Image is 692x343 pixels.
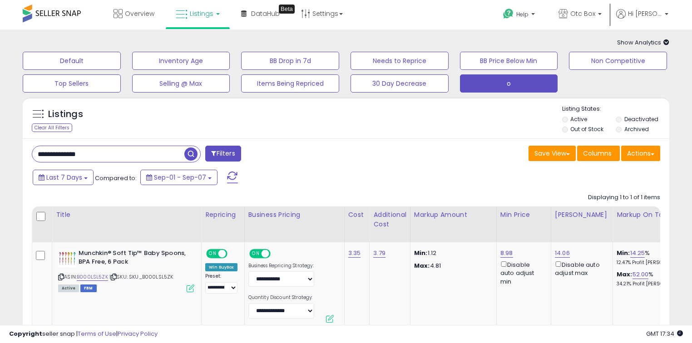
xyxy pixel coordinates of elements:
[118,329,158,338] a: Privacy Policy
[109,273,173,280] span: | SKU: SKU_B000LSL5ZK
[348,210,366,220] div: Cost
[555,260,606,277] div: Disable auto adjust max
[516,10,529,18] span: Help
[58,249,194,291] div: ASIN:
[414,261,430,270] strong: Max:
[630,249,645,258] a: 14.25
[125,9,154,18] span: Overview
[32,123,72,132] div: Clear All Filters
[555,249,570,258] a: 14.06
[154,173,206,182] span: Sep-01 - Sep-07
[624,125,649,133] label: Archived
[205,146,241,162] button: Filters
[617,38,669,47] span: Show Analytics
[56,210,198,220] div: Title
[9,329,42,338] strong: Copyright
[414,249,428,257] strong: Min:
[570,9,595,18] span: Otc Box
[460,74,558,93] button: o
[617,249,630,257] b: Min:
[205,210,241,220] div: Repricing
[555,210,609,220] div: [PERSON_NAME]
[621,146,660,161] button: Actions
[414,262,489,270] p: 4.81
[46,173,82,182] span: Last 7 Days
[132,74,230,93] button: Selling @ Max
[77,273,108,281] a: B000LSL5ZK
[269,250,283,258] span: OFF
[577,146,620,161] button: Columns
[58,284,79,292] span: All listings currently available for purchase on Amazon
[140,170,217,185] button: Sep-01 - Sep-07
[9,330,158,338] div: seller snap | |
[95,174,137,182] span: Compared to:
[205,273,237,294] div: Preset:
[48,108,83,121] h5: Listings
[373,210,406,229] div: Additional Cost
[205,263,237,271] div: Win BuyBox
[628,9,662,18] span: Hi [PERSON_NAME]
[569,52,667,70] button: Non Competitive
[616,9,668,29] a: Hi [PERSON_NAME]
[241,52,339,70] button: BB Drop in 7d
[633,270,649,279] a: 52.00
[33,170,94,185] button: Last 7 Days
[80,284,97,292] span: FBM
[500,249,513,258] a: 8.98
[529,146,576,161] button: Save View
[570,115,587,123] label: Active
[348,249,361,258] a: 3.35
[414,249,489,257] p: 1.12
[646,329,683,338] span: 2025-09-15 17:34 GMT
[58,249,76,267] img: 41dgbqXsUuL._SL40_.jpg
[78,329,116,338] a: Terms of Use
[500,260,544,286] div: Disable auto adjust min
[617,281,692,287] p: 34.21% Profit [PERSON_NAME]
[23,74,121,93] button: Top Sellers
[414,210,493,220] div: Markup Amount
[500,210,547,220] div: Min Price
[373,249,386,258] a: 3.79
[617,270,633,279] b: Max:
[570,125,603,133] label: Out of Stock
[226,250,241,258] span: OFF
[351,74,449,93] button: 30 Day Decrease
[248,263,314,269] label: Business Repricing Strategy:
[562,105,670,113] p: Listing States:
[79,249,189,268] b: Munchkin® Soft Tip™ Baby Spoons, BPA Free, 6 Pack
[279,5,295,14] div: Tooltip anchor
[503,8,514,20] i: Get Help
[617,249,692,266] div: %
[351,52,449,70] button: Needs to Reprice
[624,115,658,123] label: Deactivated
[248,294,314,301] label: Quantity Discount Strategy:
[250,250,262,258] span: ON
[132,52,230,70] button: Inventory Age
[588,193,660,202] div: Displaying 1 to 1 of 1 items
[23,52,121,70] button: Default
[251,9,280,18] span: DataHub
[583,149,612,158] span: Columns
[496,1,544,29] a: Help
[617,260,692,266] p: 12.47% Profit [PERSON_NAME]
[617,270,692,287] div: %
[190,9,213,18] span: Listings
[460,52,558,70] button: BB Price Below Min
[248,210,341,220] div: Business Pricing
[241,74,339,93] button: Items Being Repriced
[207,250,218,258] span: ON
